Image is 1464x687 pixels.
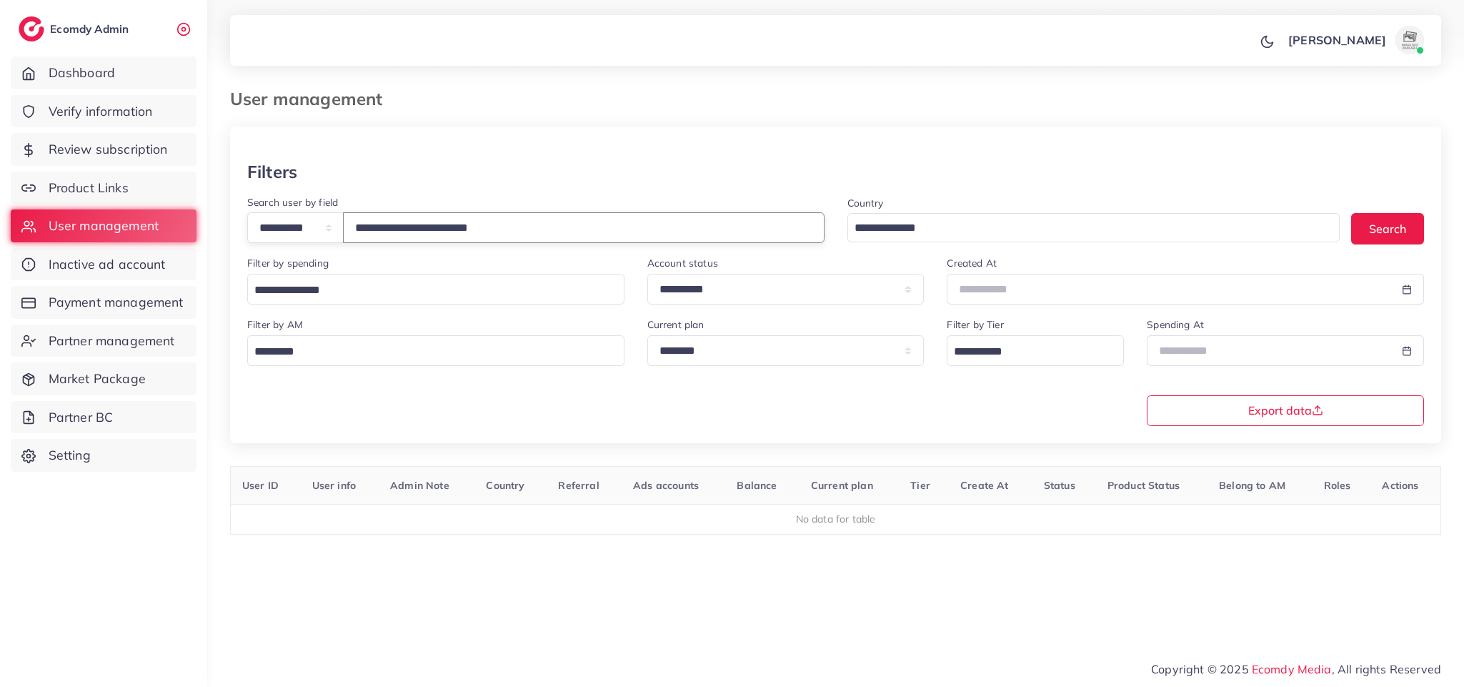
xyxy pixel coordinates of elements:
input: Search for option [850,217,1322,239]
a: Product Links [11,172,196,204]
img: logo [19,16,44,41]
label: Filter by spending [247,256,329,270]
img: avatar [1395,26,1424,54]
label: Filter by Tier [947,317,1003,332]
span: Country [486,479,524,492]
a: Ecomdy Media [1252,662,1332,676]
span: User info [312,479,356,492]
input: Search for option [249,341,606,363]
label: Spending At [1147,317,1204,332]
a: Inactive ad account [11,248,196,281]
span: Copyright © 2025 [1151,661,1441,678]
span: Partner BC [49,408,114,427]
span: Verify information [49,102,153,121]
label: Country [847,196,884,210]
span: Actions [1382,479,1418,492]
span: Partner management [49,332,175,350]
div: Search for option [247,335,624,366]
span: Review subscription [49,140,168,159]
a: Verify information [11,95,196,128]
input: Search for option [949,341,1105,363]
a: Partner management [11,325,196,357]
input: Search for option [249,280,606,302]
span: Belong to AM [1219,479,1285,492]
span: User ID [242,479,279,492]
span: Market Package [49,370,146,388]
p: [PERSON_NAME] [1288,31,1386,49]
span: Tier [910,479,930,492]
div: Search for option [847,213,1340,242]
span: Payment management [49,293,184,312]
button: Search [1351,213,1424,244]
div: No data for table [239,512,1433,526]
button: Export data [1147,395,1424,426]
label: Current plan [647,317,704,332]
span: Status [1044,479,1075,492]
a: [PERSON_NAME]avatar [1280,26,1430,54]
span: Admin Note [390,479,449,492]
div: Search for option [947,335,1124,366]
a: Market Package [11,362,196,395]
h2: Ecomdy Admin [50,22,132,36]
label: Account status [647,256,718,270]
h3: User management [230,89,394,109]
span: Dashboard [49,64,115,82]
a: Dashboard [11,56,196,89]
span: Ads accounts [633,479,699,492]
span: Inactive ad account [49,255,166,274]
label: Created At [947,256,997,270]
a: User management [11,209,196,242]
a: Partner BC [11,401,196,434]
span: User management [49,217,159,235]
span: Product Links [49,179,129,197]
a: Payment management [11,286,196,319]
span: Setting [49,446,91,465]
span: Create At [960,479,1008,492]
span: , All rights Reserved [1332,661,1441,678]
span: Product Status [1107,479,1180,492]
a: logoEcomdy Admin [19,16,132,41]
span: Current plan [811,479,873,492]
span: Referral [558,479,599,492]
a: Setting [11,439,196,472]
span: Roles [1324,479,1351,492]
div: Search for option [247,274,624,305]
label: Filter by AM [247,317,303,332]
h3: Filters [247,162,297,182]
span: Export data [1248,405,1323,416]
label: Search user by field [247,195,338,209]
span: Balance [737,479,777,492]
a: Review subscription [11,133,196,166]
